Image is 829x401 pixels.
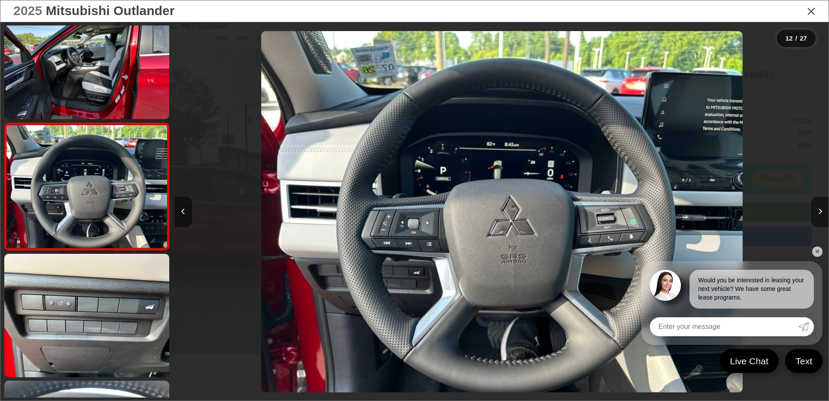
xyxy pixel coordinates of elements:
[175,31,829,392] div: 2025 Mitsubishi Outlander SE 11
[785,35,793,42] span: 12
[720,349,779,373] a: Live Chat
[794,35,798,41] span: /
[13,3,42,18] span: 2025
[798,317,814,336] a: Submit
[791,355,816,367] span: Text
[800,35,807,42] span: 27
[807,5,816,16] i: Close gallery
[726,355,773,367] span: Live Chat
[785,349,823,373] a: Text
[811,197,829,227] button: Next image
[261,31,743,392] img: 2025 Mitsubishi Outlander SE
[175,197,192,227] button: Previous image
[650,317,798,336] input: Enter your message
[690,270,814,309] div: Would you be interested in leasing your next vehicle? We have some great lease programs.
[46,3,174,18] span: Mitsubishi Outlander
[650,270,681,301] img: Agent profile photo
[3,253,171,379] img: 2025 Mitsubishi Outlander SE
[5,125,168,248] img: 2025 Mitsubishi Outlander SE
